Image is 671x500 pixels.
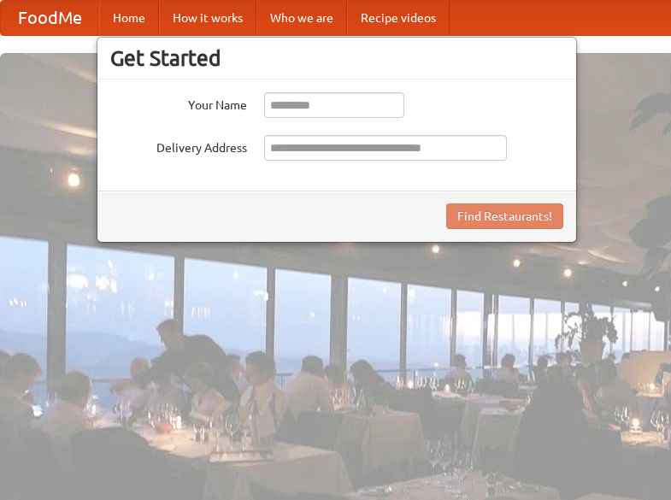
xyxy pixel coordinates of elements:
[110,135,247,156] label: Delivery Address
[99,1,159,35] a: Home
[159,1,256,35] a: How it works
[110,92,247,114] label: Your Name
[446,203,563,229] button: Find Restaurants!
[347,1,450,35] a: Recipe videos
[110,45,563,71] h3: Get Started
[256,1,347,35] a: Who we are
[1,1,99,35] a: FoodMe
